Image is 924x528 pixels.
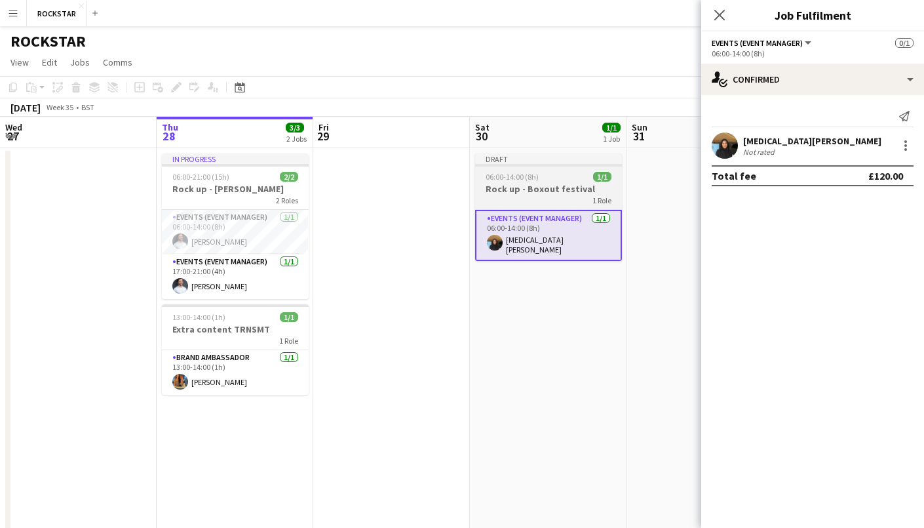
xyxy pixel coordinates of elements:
div: [MEDICAL_DATA][PERSON_NAME] [743,135,881,147]
div: £120.00 [868,169,903,182]
button: ROCKSTAR [27,1,87,26]
div: Not rated [743,147,777,157]
span: 31 [630,129,647,144]
span: Edit [42,56,57,68]
span: Thu [162,121,178,133]
app-card-role: Events (Event Manager)1/106:00-14:00 (8h)[MEDICAL_DATA][PERSON_NAME] [475,210,622,261]
button: Events (Event Manager) [712,38,813,48]
span: Fri [318,121,329,133]
span: 1 Role [592,195,611,205]
a: View [5,54,34,71]
span: Jobs [70,56,90,68]
span: 1 Role [279,336,298,346]
span: 0/1 [895,38,914,48]
span: 1/1 [593,172,611,182]
h1: ROCKSTAR [10,31,86,51]
span: 06:00-21:00 (15h) [172,172,229,182]
h3: Rock up - Boxout festival [475,183,622,195]
app-card-role: Events (Event Manager)1/106:00-14:00 (8h)[PERSON_NAME] [162,210,309,254]
span: 1/1 [602,123,621,132]
a: Jobs [65,54,95,71]
app-job-card: In progress06:00-21:00 (15h)2/2Rock up - [PERSON_NAME]2 RolesEvents (Event Manager)1/106:00-14:00... [162,153,309,299]
span: Week 35 [43,102,76,112]
div: 06:00-14:00 (8h) [712,49,914,58]
h3: Rock up - [PERSON_NAME] [162,183,309,195]
span: 2/2 [280,172,298,182]
app-card-role: Brand Ambassador1/113:00-14:00 (1h)[PERSON_NAME] [162,350,309,395]
span: View [10,56,29,68]
div: Draft [475,153,622,164]
span: 30 [473,129,490,144]
a: Edit [37,54,62,71]
span: Wed [5,121,22,133]
span: Sat [475,121,490,133]
app-card-role: Events (Event Manager)1/117:00-21:00 (4h)[PERSON_NAME] [162,254,309,299]
div: Confirmed [701,64,924,95]
a: Comms [98,54,138,71]
span: 3/3 [286,123,304,132]
span: 28 [160,129,178,144]
div: [DATE] [10,101,41,114]
span: 2 Roles [276,195,298,205]
div: 1 Job [603,134,620,144]
span: 13:00-14:00 (1h) [172,312,225,322]
span: Sun [632,121,647,133]
h3: Extra content TRNSMT [162,323,309,335]
div: 2 Jobs [286,134,307,144]
span: 1/1 [280,312,298,322]
span: 27 [3,129,22,144]
app-job-card: Draft06:00-14:00 (8h)1/1Rock up - Boxout festival1 RoleEvents (Event Manager)1/106:00-14:00 (8h)[... [475,153,622,261]
span: 06:00-14:00 (8h) [486,172,539,182]
div: In progress [162,153,309,164]
span: Events (Event Manager) [712,38,803,48]
h3: Job Fulfilment [701,7,924,24]
span: Comms [103,56,132,68]
div: Total fee [712,169,756,182]
span: 29 [317,129,329,144]
app-job-card: 13:00-14:00 (1h)1/1Extra content TRNSMT1 RoleBrand Ambassador1/113:00-14:00 (1h)[PERSON_NAME] [162,304,309,395]
div: BST [81,102,94,112]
